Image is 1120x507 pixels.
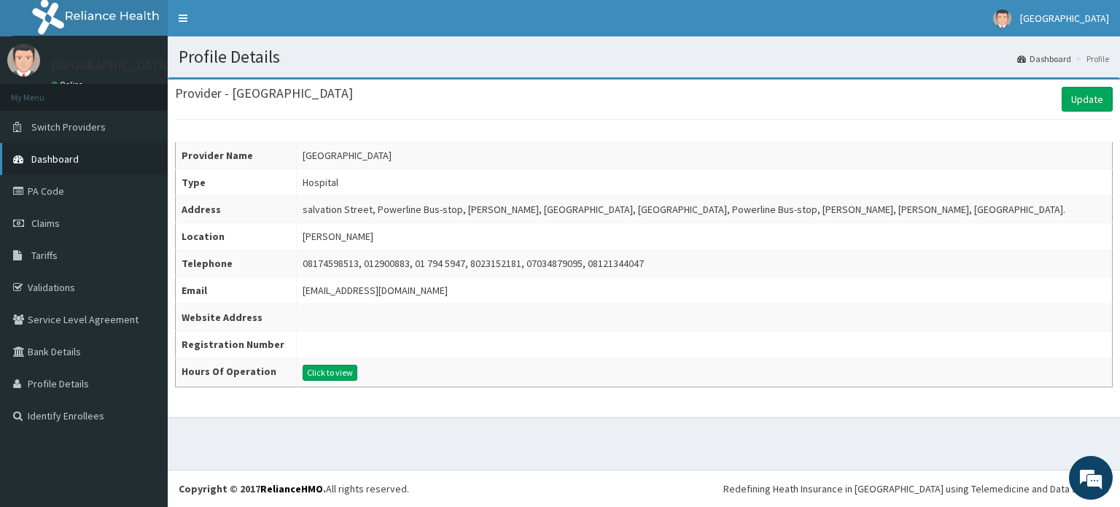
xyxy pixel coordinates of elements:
th: Registration Number [176,331,297,358]
span: [GEOGRAPHIC_DATA] [1020,12,1109,25]
div: [PERSON_NAME] [303,229,373,244]
span: Switch Providers [31,120,106,133]
div: 08174598513, 012900883, 01 794 5947, 8023152181, 07034879095, 08121344047 [303,256,644,271]
th: Email [176,277,297,304]
div: Hospital [303,175,338,190]
p: [GEOGRAPHIC_DATA] [51,59,171,72]
a: Dashboard [1017,53,1071,65]
span: Tariffs [31,249,58,262]
img: d_794563401_company_1708531726252_794563401 [27,73,59,109]
th: Location [176,223,297,250]
div: [GEOGRAPHIC_DATA] [303,148,392,163]
div: Minimize live chat window [239,7,274,42]
button: Click to view [303,365,357,381]
span: Claims [31,217,60,230]
img: User Image [7,44,40,77]
a: Update [1062,87,1113,112]
textarea: Type your message and hit 'Enter' [7,346,278,397]
span: We're online! [85,158,201,305]
h1: Profile Details [179,47,1109,66]
th: Address [176,196,297,223]
th: Website Address [176,304,297,331]
th: Telephone [176,250,297,277]
div: salvation Street, Powerline Bus-stop, [PERSON_NAME], [GEOGRAPHIC_DATA], [GEOGRAPHIC_DATA], Powerl... [303,202,1065,217]
span: Dashboard [31,152,79,166]
footer: All rights reserved. [168,470,1120,507]
th: Provider Name [176,142,297,169]
th: Hours Of Operation [176,358,297,387]
img: User Image [993,9,1011,28]
a: Online [51,80,86,90]
h3: Provider - [GEOGRAPHIC_DATA] [175,87,353,100]
div: Redefining Heath Insurance in [GEOGRAPHIC_DATA] using Telemedicine and Data Science! [723,481,1109,496]
li: Profile [1073,53,1109,65]
div: Chat with us now [76,82,245,101]
strong: Copyright © 2017 . [179,482,326,495]
th: Type [176,169,297,196]
a: RelianceHMO [260,482,323,495]
div: [EMAIL_ADDRESS][DOMAIN_NAME] [303,283,448,298]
